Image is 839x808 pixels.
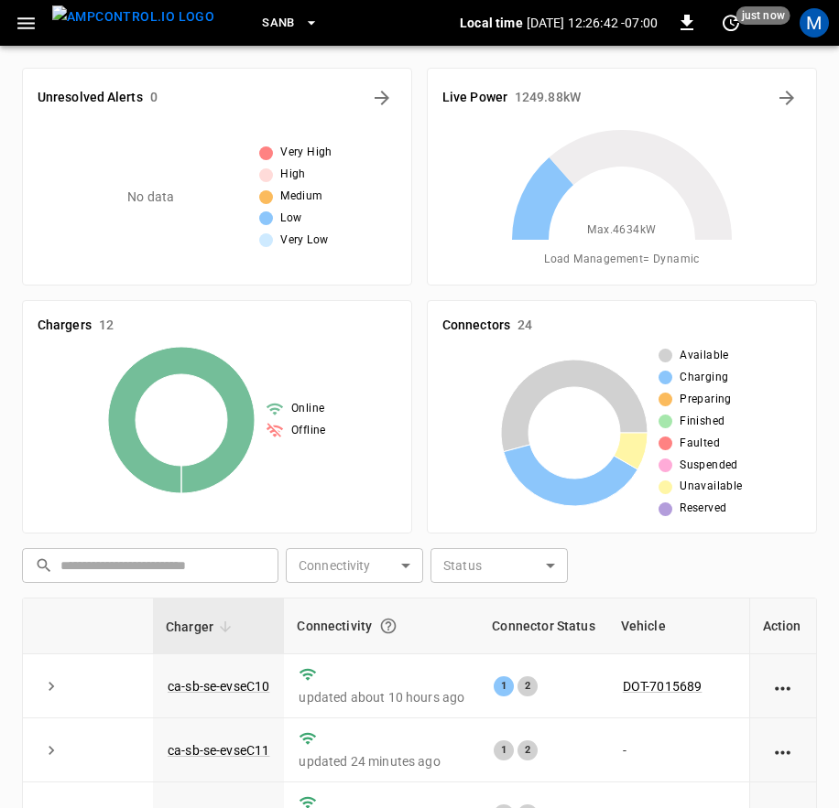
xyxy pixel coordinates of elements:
[372,609,405,642] button: Connection between the charger and our software.
[772,677,795,695] div: action cell options
[280,232,328,250] span: Very Low
[518,740,538,760] div: 2
[680,457,738,475] span: Suspended
[52,5,214,28] img: ampcontrol.io logo
[297,609,466,642] div: Connectivity
[299,688,464,706] p: updated about 10 hours ago
[515,88,581,108] h6: 1249.88 kW
[680,391,732,409] span: Preparing
[150,88,158,108] h6: 0
[680,435,720,453] span: Faulted
[736,6,790,25] span: just now
[680,347,729,365] span: Available
[291,422,326,440] span: Offline
[280,166,306,184] span: High
[168,743,269,758] a: ca-sb-se-evseC11
[494,676,514,696] div: 1
[299,752,464,770] p: updated 24 minutes ago
[716,8,746,38] button: set refresh interval
[442,316,510,336] h6: Connectors
[38,88,143,108] h6: Unresolved Alerts
[280,188,322,206] span: Medium
[608,718,737,782] td: -
[680,369,728,387] span: Charging
[442,88,507,108] h6: Live Power
[772,741,795,760] div: action cell options
[518,676,538,696] div: 2
[280,144,332,162] span: Very High
[38,316,92,336] h6: Chargers
[168,679,269,694] a: ca-sb-se-evseC10
[291,400,324,418] span: Online
[367,83,397,113] button: All Alerts
[494,740,514,760] div: 1
[38,737,65,764] button: expand row
[127,188,174,207] p: No data
[38,673,65,700] button: expand row
[608,598,737,654] th: Vehicle
[680,478,742,496] span: Unavailable
[479,598,607,654] th: Connector Status
[544,251,700,269] span: Load Management = Dynamic
[749,598,816,654] th: Action
[255,5,326,41] button: SanB
[527,14,658,32] p: [DATE] 12:26:42 -07:00
[587,221,656,240] span: Max. 4634 kW
[800,8,829,38] div: profile-icon
[262,13,295,34] span: SanB
[460,14,523,32] p: Local time
[680,413,725,431] span: Finished
[166,616,237,638] span: Charger
[680,500,726,518] span: Reserved
[99,316,114,336] h6: 12
[772,83,801,113] button: Energy Overview
[280,210,301,228] span: Low
[623,679,703,694] a: DOT-7015689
